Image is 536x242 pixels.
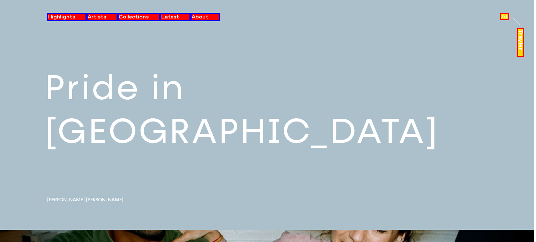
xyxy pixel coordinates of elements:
[87,13,118,21] button: Artists
[161,14,179,20] div: Latest
[500,13,509,20] a: At
[191,13,220,21] button: About
[160,13,191,21] button: Latest
[48,14,75,20] div: Highlights
[47,13,87,21] button: Highlights
[118,13,160,21] button: Collections
[518,29,523,50] div: Trayler
[192,14,208,20] div: About
[119,14,149,20] div: Collections
[88,14,106,20] div: Artists
[517,28,524,57] a: Trayler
